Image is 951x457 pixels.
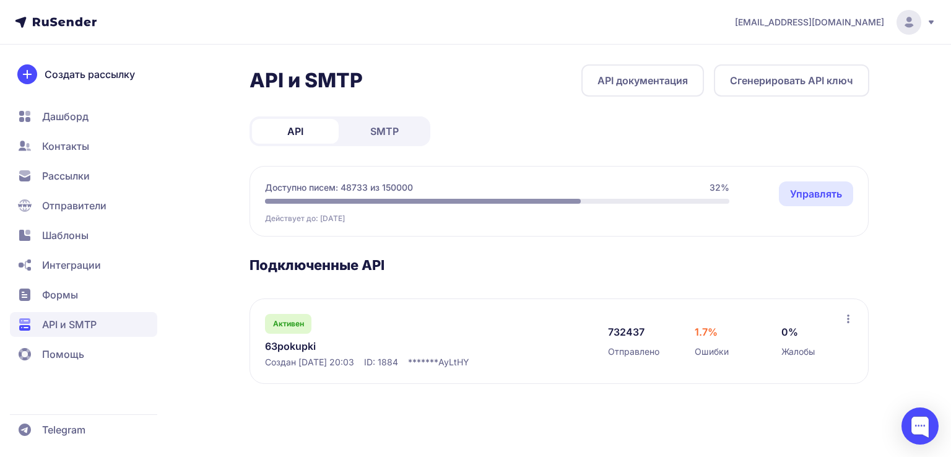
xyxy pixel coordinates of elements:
span: 32% [710,181,729,194]
h2: API и SMTP [250,68,363,93]
span: [EMAIL_ADDRESS][DOMAIN_NAME] [735,16,884,28]
span: Создан [DATE] 20:03 [265,356,354,368]
span: Активен [273,319,304,329]
span: Telegram [42,422,85,437]
span: Формы [42,287,78,302]
span: Создать рассылку [45,67,135,82]
button: Сгенерировать API ключ [714,64,869,97]
h3: Подключенные API [250,256,869,274]
span: 0% [781,324,798,339]
span: Интеграции [42,258,101,272]
span: Дашборд [42,109,89,124]
span: Жалобы [781,346,815,358]
span: ID: 1884 [364,356,398,368]
a: SMTP [341,119,428,144]
span: Отправлено [608,346,659,358]
span: API и SMTP [42,317,97,332]
span: Контакты [42,139,89,154]
span: Помощь [42,347,84,362]
span: AyLtHY [438,356,469,368]
span: SMTP [370,124,399,139]
span: Шаблоны [42,228,89,243]
span: Ошибки [695,346,729,358]
a: API [252,119,339,144]
a: 63pokupki [265,339,519,354]
a: API документация [581,64,704,97]
span: Рассылки [42,168,90,183]
span: 1.7% [695,324,718,339]
span: Отправители [42,198,106,213]
span: Доступно писем: 48733 из 150000 [265,181,413,194]
span: API [287,124,303,139]
span: Действует до: [DATE] [265,214,345,224]
span: 732437 [608,324,645,339]
a: Telegram [10,417,157,442]
a: Управлять [779,181,853,206]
